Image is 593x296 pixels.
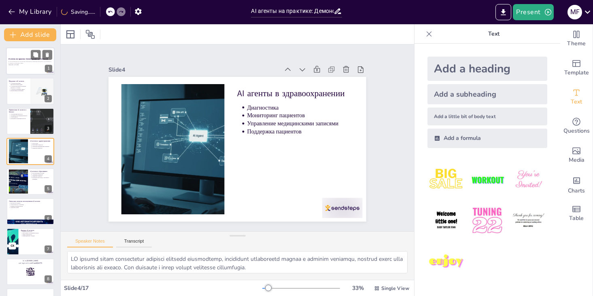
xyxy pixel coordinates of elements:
div: 3 [45,125,52,132]
div: 33 % [348,284,368,292]
span: Single View [381,285,409,292]
p: Поддержка пациентов [170,39,230,135]
div: 6 [45,215,52,222]
div: Add a little bit of body text [427,108,547,125]
p: AI агенты в здравоохранении [30,140,52,142]
div: 7 [6,228,54,255]
p: Будущее AI агентов [21,229,52,232]
p: В этой презентации мы рассмотрим практическое применение AI агентов, их возможности и влияние на ... [9,61,52,64]
div: Add a table [560,199,593,228]
p: Взаимодействие между учителями и учениками [32,177,52,180]
span: Media [569,156,584,165]
p: Персонализация обучения [32,172,52,174]
p: Мониторинг пациентов [157,47,217,143]
span: Questions [563,127,590,135]
p: Ответственность за решения [11,204,52,205]
div: 3 [6,108,54,135]
p: AI агенты в образовании [30,170,52,172]
div: 5 [6,168,54,195]
img: 3.jpeg [510,161,547,199]
p: AI агенты используют алгоритмы машинного обучения [11,85,28,88]
button: Export to PowerPoint [495,4,511,20]
p: Мониторинг пациентов [32,144,52,146]
p: Этические аспекты использования AI агентов [9,200,52,203]
strong: [DOMAIN_NAME] [27,260,38,262]
p: Введение в AI агентов [9,80,28,82]
img: 4.jpeg [427,202,465,239]
strong: AI агенты на практике: Демонстрация возможностей [9,58,48,60]
input: Insert title [251,5,333,17]
textarea: LO ipsumd sitam consectetur adipisci elitsedd eiusmodtemp, incididunt utlaboreetd magnaa e admini... [67,251,408,273]
div: Add a heading [427,57,547,81]
span: Theme [567,39,586,48]
div: M F [567,5,582,19]
p: Улучшение обслуживания клиентов [11,115,28,116]
div: 1 [45,65,52,72]
div: Layout [64,28,77,41]
div: Slide 4 [154,134,246,285]
p: Управление медицинскими записями [164,43,223,139]
img: 1.jpeg [427,161,465,199]
p: Взаимодействие с людьми [23,235,52,237]
p: and login with code [9,262,52,264]
p: Generated with [URL] [9,64,52,66]
div: Add a formula [427,129,547,148]
p: Развитие технологий [23,231,52,233]
div: 4 [45,155,52,163]
span: Position [85,30,95,39]
div: Saving...... [61,8,95,16]
div: 5 [45,185,52,192]
p: AI агенты в здравоохранении [136,57,204,163]
div: Add images, graphics, shapes or video [560,141,593,170]
div: 2 [6,78,54,104]
p: Диагностика [32,143,52,144]
p: Адаптивные материалы [32,174,52,175]
span: Table [569,214,584,223]
img: 2.jpeg [468,161,506,199]
p: Интеграция в повседневную жизнь [23,233,52,234]
div: Add a subheading [427,84,547,104]
button: My Library [6,5,55,18]
div: 7 [45,245,52,253]
p: Влияние на рабочие места [11,205,52,207]
button: Present [513,4,553,20]
p: Повышение производительности [11,118,28,119]
div: Add text boxes [560,82,593,112]
p: Интерактивные помощники [11,90,28,91]
button: Speaker Notes [67,239,113,247]
button: Delete Slide [43,50,52,59]
p: Этические нормы [11,207,52,209]
p: Автоматизация процессов [11,113,28,115]
div: 8 [6,258,54,285]
div: 2 [45,95,52,102]
button: M F [567,4,582,20]
img: 5.jpeg [468,202,506,239]
p: Анализ данных [11,116,28,118]
img: 7.jpeg [427,243,465,281]
p: Go to [9,260,52,262]
div: Add charts and graphs [560,170,593,199]
p: Text [436,24,552,44]
div: 1 [6,47,55,75]
span: Template [564,68,589,77]
p: Поддержка учащихся [32,175,52,177]
p: AI агенты в различных сферах [11,88,28,90]
p: Новые возможности [23,234,52,236]
div: Add ready made slides [560,53,593,82]
button: Duplicate Slide [31,50,40,59]
div: 4 [6,138,54,165]
span: Text [571,97,582,106]
img: 6.jpeg [510,202,547,239]
button: Add slide [4,28,56,41]
div: 8 [45,275,52,283]
div: Change the overall theme [560,24,593,53]
div: Get real-time input from your audience [560,112,593,141]
p: Диагностика [150,51,210,147]
span: Charts [568,186,585,195]
button: Transcript [116,239,152,247]
div: Slide 4 / 17 [64,284,262,292]
p: AI агенты выполняют интеллектуальные задачи [11,82,28,85]
p: Безопасность данных [11,203,52,204]
p: Поддержка пациентов [32,147,52,149]
p: Управление медицинскими записями [32,146,52,148]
